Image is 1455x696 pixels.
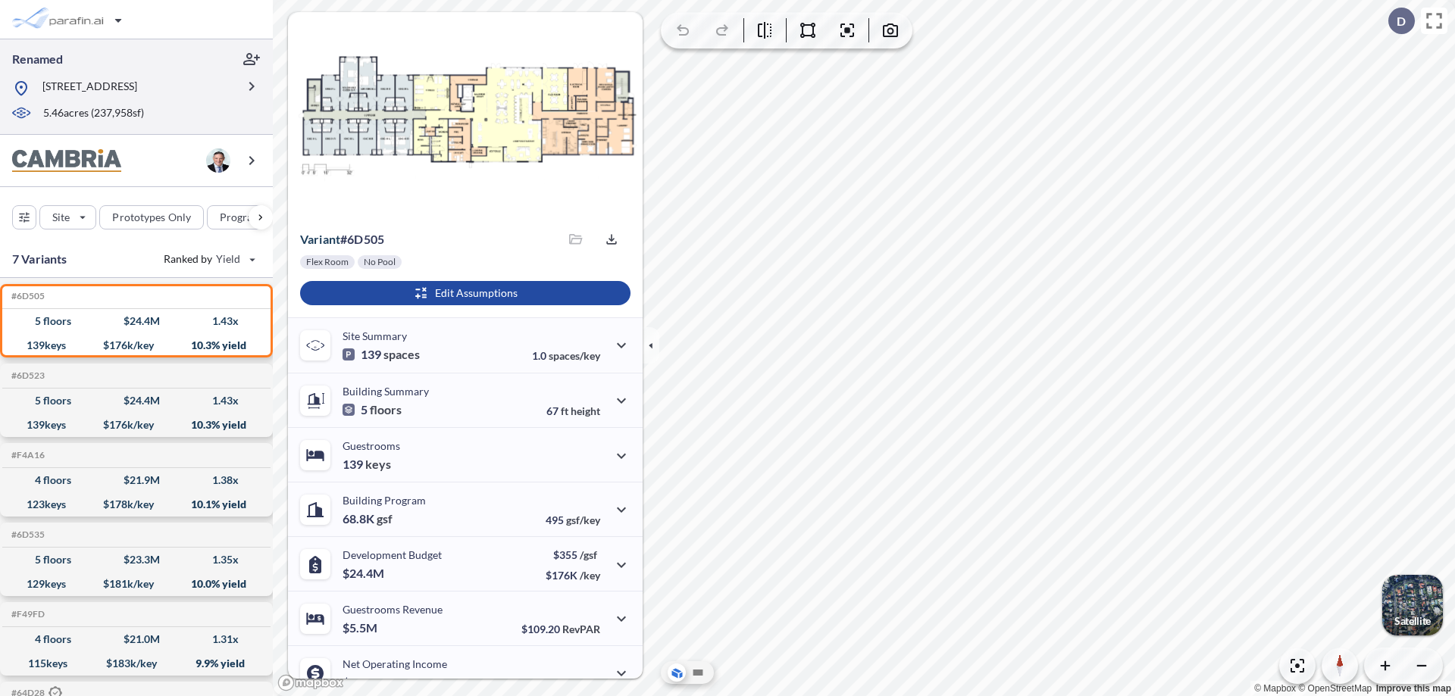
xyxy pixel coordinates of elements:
span: margin [567,677,600,690]
p: Guestrooms Revenue [343,603,443,616]
a: Mapbox homepage [277,674,344,691]
span: RevPAR [562,623,600,635]
button: Aerial View [668,663,686,682]
p: D [1397,14,1406,28]
p: Net Operating Income [343,657,447,670]
img: Switcher Image [1382,575,1443,635]
p: 5.46 acres ( 237,958 sf) [43,105,144,122]
p: Edit Assumptions [435,286,518,301]
p: Site [52,210,70,225]
button: Switcher ImageSatellite [1382,575,1443,635]
p: Site Summary [343,329,407,342]
a: Mapbox [1254,683,1296,694]
h5: Click to copy the code [8,529,45,540]
span: spaces/key [549,349,600,362]
h5: Click to copy the code [8,291,45,301]
span: keys [365,457,391,472]
h5: Click to copy the code [8,370,45,381]
span: /gsf [580,548,597,561]
p: Guestrooms [343,439,400,452]
p: Development Budget [343,548,442,561]
p: 139 [343,347,420,362]
span: gsf [377,511,393,526]
span: Yield [216,251,241,267]
h5: Click to copy the code [8,450,45,460]
a: Improve this map [1376,683,1451,694]
p: Building Summary [343,385,429,398]
p: Program [220,210,262,225]
p: 5 [343,402,402,417]
button: Program [207,205,289,229]
p: $355 [546,548,600,561]
p: $5.5M [343,620,380,635]
p: $109.20 [521,623,600,635]
p: 68.8K [343,511,393,526]
p: Flex Room [306,256,349,268]
button: Ranked by Yield [152,247,265,271]
button: Edit Assumptions [300,281,630,305]
span: gsf/key [566,513,600,526]
span: height [571,404,600,417]
button: Site Plan [689,663,707,682]
p: 45.0% [536,677,600,690]
p: Satellite [1394,615,1431,627]
p: # 6d505 [300,232,384,247]
p: $2.5M [343,675,380,690]
span: /key [580,569,600,582]
p: 139 [343,457,391,472]
p: 495 [546,513,600,526]
button: Site [39,205,96,229]
p: No Pool [364,256,396,268]
span: Variant [300,232,340,246]
h5: Click to copy the code [8,609,45,620]
p: Renamed [12,51,63,67]
p: [STREET_ADDRESS] [42,79,137,98]
p: $176K [546,569,600,582]
p: 1.0 [532,349,600,362]
p: Building Program [343,494,426,507]
p: 67 [546,404,600,417]
img: user logo [206,148,230,173]
img: BrandImage [12,149,121,173]
button: Prototypes Only [99,205,204,229]
span: spaces [383,347,420,362]
p: Prototypes Only [112,210,191,225]
span: ft [561,404,568,417]
p: $24.4M [343,566,386,581]
span: floors [370,402,402,417]
a: OpenStreetMap [1298,683,1372,694]
p: 7 Variants [12,250,67,268]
